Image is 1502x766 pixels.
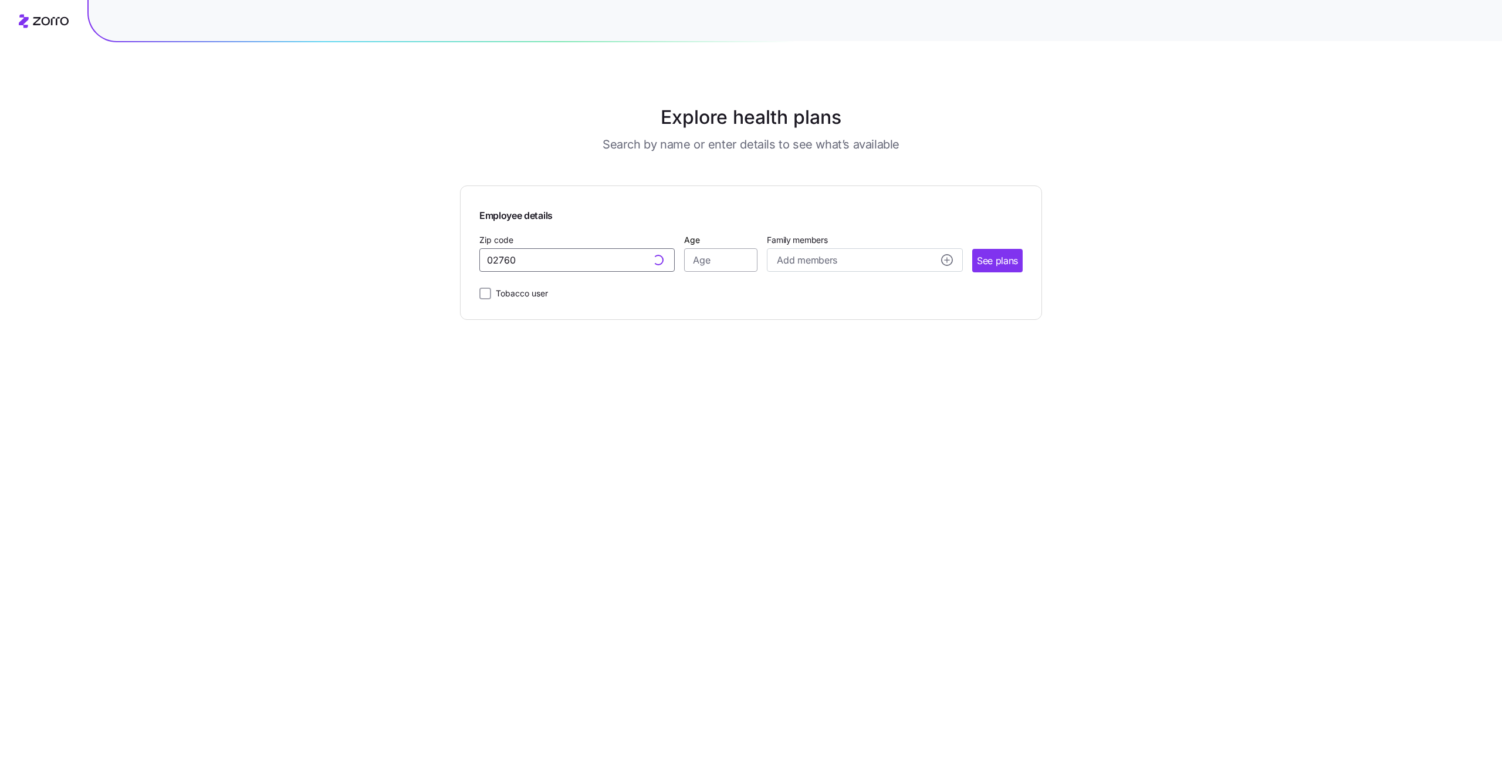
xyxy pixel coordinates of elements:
[767,234,962,246] span: Family members
[684,248,757,272] input: Age
[489,103,1013,131] h1: Explore health plans
[972,249,1023,272] button: See plans
[777,253,837,268] span: Add members
[491,286,548,301] label: Tobacco user
[684,234,700,247] label: Age
[941,254,953,266] svg: add icon
[977,254,1018,268] span: See plans
[479,248,675,272] input: Zip code
[479,234,513,247] label: Zip code
[767,248,962,272] button: Add membersadd icon
[603,136,899,153] h3: Search by name or enter details to see what’s available
[479,205,553,223] span: Employee details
